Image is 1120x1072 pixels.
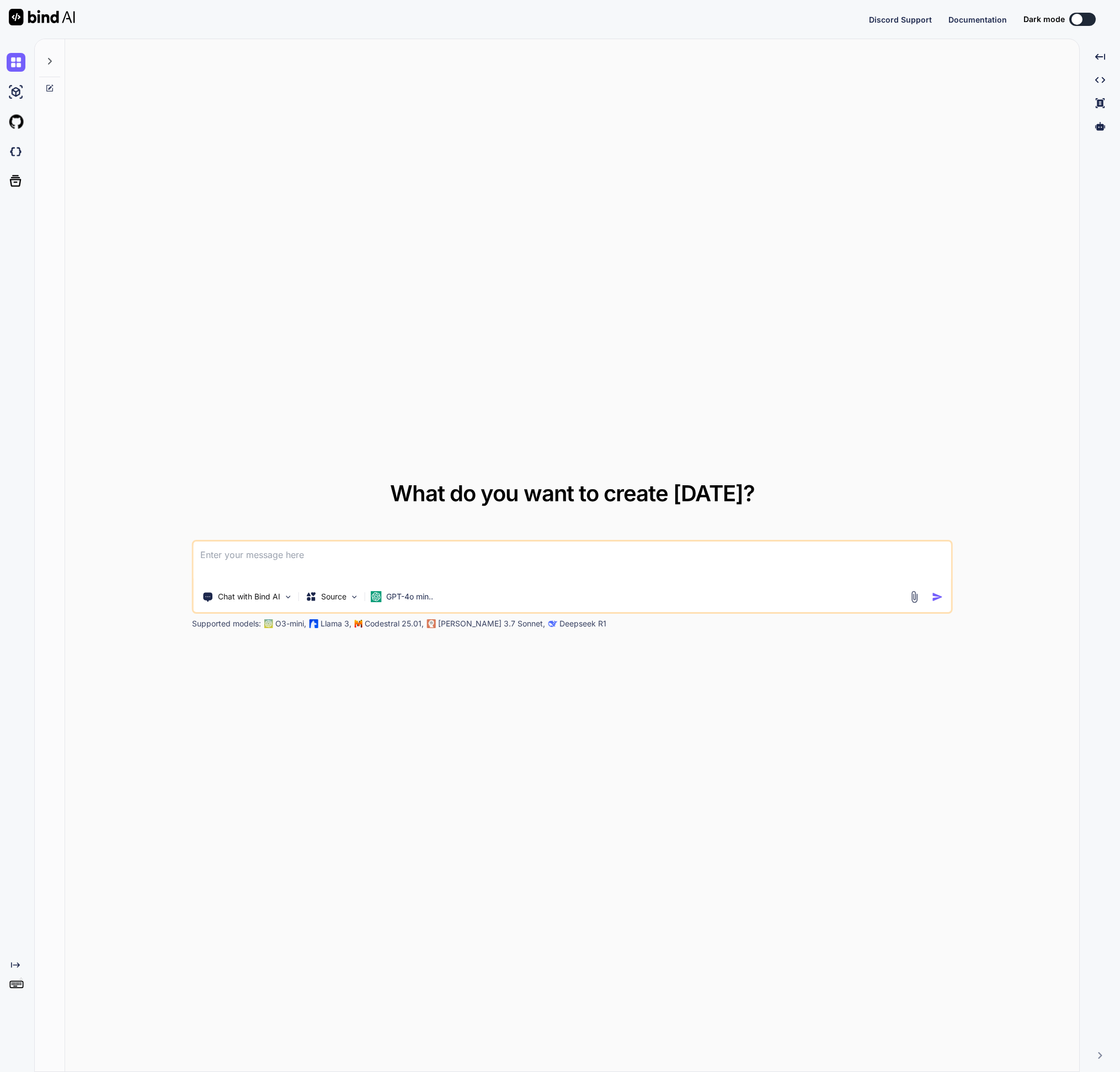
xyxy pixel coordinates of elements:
span: Discord Support [869,15,932,24]
img: chat [7,53,25,72]
p: Supported models: [192,618,261,629]
span: Dark mode [1023,14,1065,25]
p: Source [321,591,346,602]
p: O3-mini, [275,618,306,629]
img: Pick Tools [284,592,293,602]
img: icon [931,591,943,603]
img: Mistral-AI [355,620,362,628]
img: darkCloudIdeIcon [7,142,25,161]
img: GPT-4 [264,619,273,628]
p: Chat with Bind AI [218,591,280,602]
span: Documentation [948,15,1007,24]
img: claude [427,619,436,628]
p: [PERSON_NAME] 3.7 Sonnet, [438,618,545,629]
img: Llama2 [310,619,318,628]
p: Deepseek R1 [559,618,606,629]
button: Discord Support [869,14,932,25]
img: GPT-4o mini [371,591,382,602]
button: Documentation [948,14,1007,25]
p: Llama 3, [321,618,351,629]
span: What do you want to create [DATE]? [390,480,755,507]
img: githubLight [7,112,25,131]
img: claude [548,619,557,628]
p: Codestral 25.01, [365,618,424,629]
img: attachment [908,591,920,603]
img: ai-studio [7,83,25,101]
img: Pick Models [350,592,359,602]
p: GPT-4o min.. [386,591,433,602]
img: Bind AI [9,9,75,25]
